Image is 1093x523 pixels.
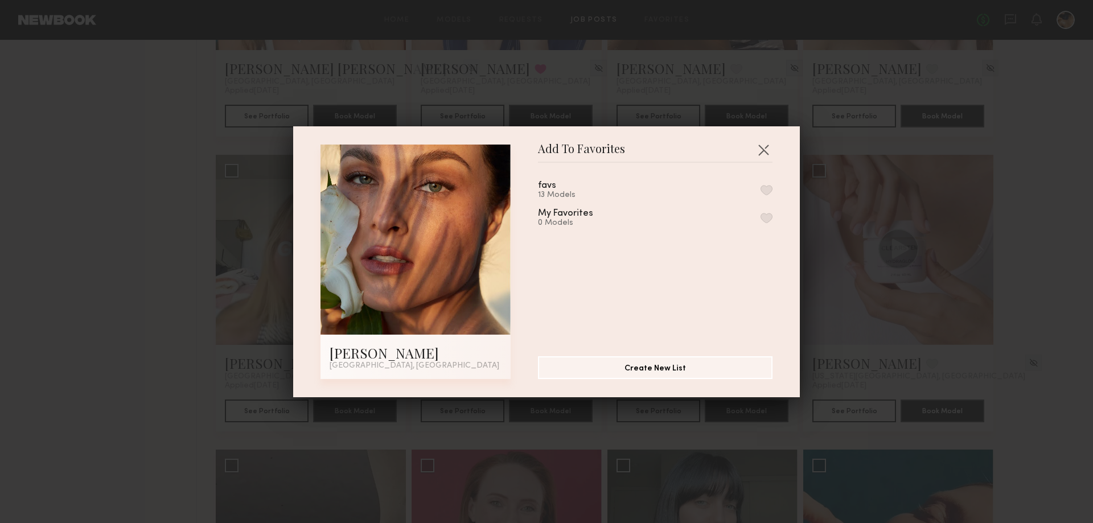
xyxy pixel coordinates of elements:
[538,191,584,200] div: 13 Models
[538,181,556,191] div: favs
[330,362,502,370] div: [GEOGRAPHIC_DATA], [GEOGRAPHIC_DATA]
[538,219,621,228] div: 0 Models
[538,356,773,379] button: Create New List
[538,145,625,162] span: Add To Favorites
[538,209,593,219] div: My Favorites
[330,344,502,362] div: [PERSON_NAME]
[754,141,773,159] button: Close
